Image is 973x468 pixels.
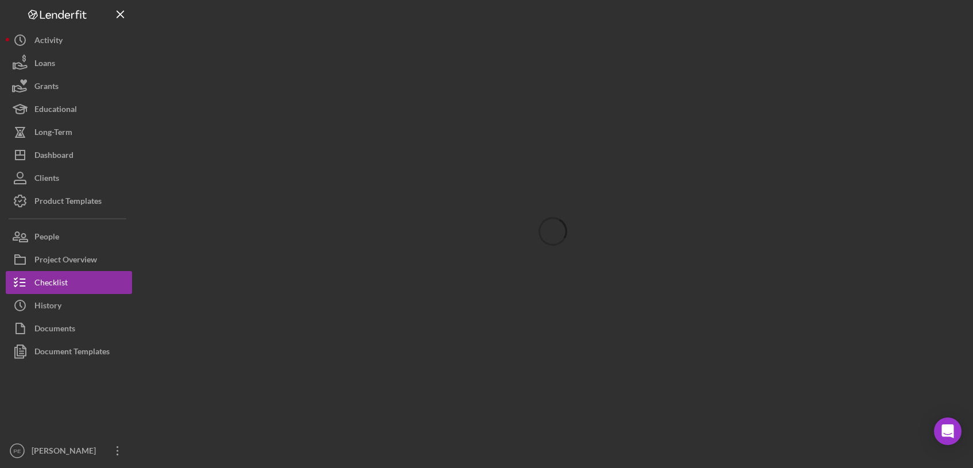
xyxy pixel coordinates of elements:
button: Dashboard [6,144,132,167]
text: PE [14,448,21,454]
div: Project Overview [34,248,97,274]
button: Product Templates [6,189,132,212]
button: Project Overview [6,248,132,271]
button: Grants [6,75,132,98]
button: Checklist [6,271,132,294]
button: Long-Term [6,121,132,144]
button: Clients [6,167,132,189]
div: Clients [34,167,59,192]
button: Documents [6,317,132,340]
button: Educational [6,98,132,121]
button: Activity [6,29,132,52]
div: Loans [34,52,55,78]
button: PE[PERSON_NAME] [6,439,132,462]
div: Open Intercom Messenger [934,417,962,445]
div: [PERSON_NAME] [29,439,103,465]
div: Dashboard [34,144,73,169]
div: Checklist [34,271,68,297]
div: Product Templates [34,189,102,215]
div: Grants [34,75,59,100]
button: Loans [6,52,132,75]
button: History [6,294,132,317]
div: History [34,294,61,320]
div: Educational [34,98,77,123]
div: Long-Term [34,121,72,146]
div: Document Templates [34,340,110,366]
div: Documents [34,317,75,343]
div: Activity [34,29,63,55]
div: People [34,225,59,251]
button: Document Templates [6,340,132,363]
button: People [6,225,132,248]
